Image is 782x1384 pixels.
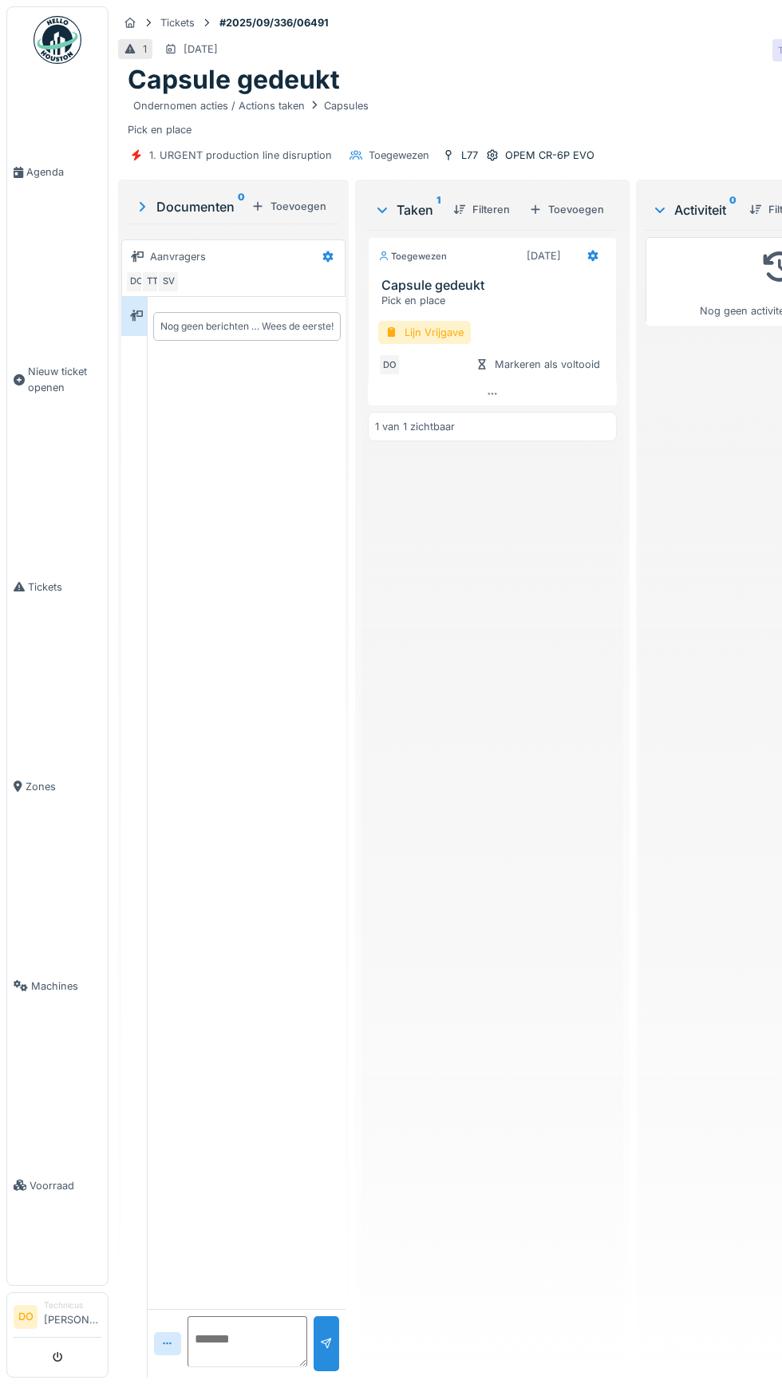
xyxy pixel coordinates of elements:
[141,271,164,293] div: TT
[652,200,737,219] div: Activiteit
[149,148,332,163] div: 1. URGENT production line disruption
[7,886,108,1085] a: Machines
[44,1299,101,1334] li: [PERSON_NAME]
[184,42,218,57] div: [DATE]
[160,319,334,334] div: Nog geen berichten … Wees de eerste!
[14,1305,38,1329] li: DO
[238,197,245,216] sup: 0
[381,278,610,293] h3: Capsule gedeukt
[150,249,206,264] div: Aanvragers
[378,354,401,376] div: DO
[157,271,180,293] div: SV
[523,199,610,220] div: Toevoegen
[26,164,101,180] span: Agenda
[461,148,478,163] div: L77
[160,15,195,30] div: Tickets
[729,200,737,219] sup: 0
[375,419,455,434] div: 1 van 1 zichtbaar
[213,15,335,30] strong: #2025/09/336/06491
[7,686,108,886] a: Zones
[31,979,101,994] span: Machines
[7,73,108,272] a: Agenda
[34,16,81,64] img: Badge_color-CXgf-gQk.svg
[378,321,471,344] div: Lijn Vrijgave
[469,354,606,375] div: Markeren als voltooid
[505,148,594,163] div: OPEM CR-6P EVO
[30,1178,101,1193] span: Voorraad
[381,293,610,308] div: Pick en place
[7,487,108,686] a: Tickets
[125,271,148,293] div: DO
[28,579,101,595] span: Tickets
[14,1299,101,1338] a: DO Technicus[PERSON_NAME]
[447,199,516,220] div: Filteren
[378,250,447,263] div: Toegewezen
[44,1299,101,1311] div: Technicus
[7,272,108,487] a: Nieuw ticket openen
[369,148,429,163] div: Toegewezen
[26,779,101,794] span: Zones
[7,1085,108,1285] a: Voorraad
[28,364,101,394] span: Nieuw ticket openen
[128,65,340,95] h1: Capsule gedeukt
[133,98,369,113] div: Ondernomen acties / Actions taken Capsules
[436,200,440,219] sup: 1
[134,197,245,216] div: Documenten
[374,200,440,219] div: Taken
[245,196,333,217] div: Toevoegen
[527,248,561,263] div: [DATE]
[143,42,147,57] div: 1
